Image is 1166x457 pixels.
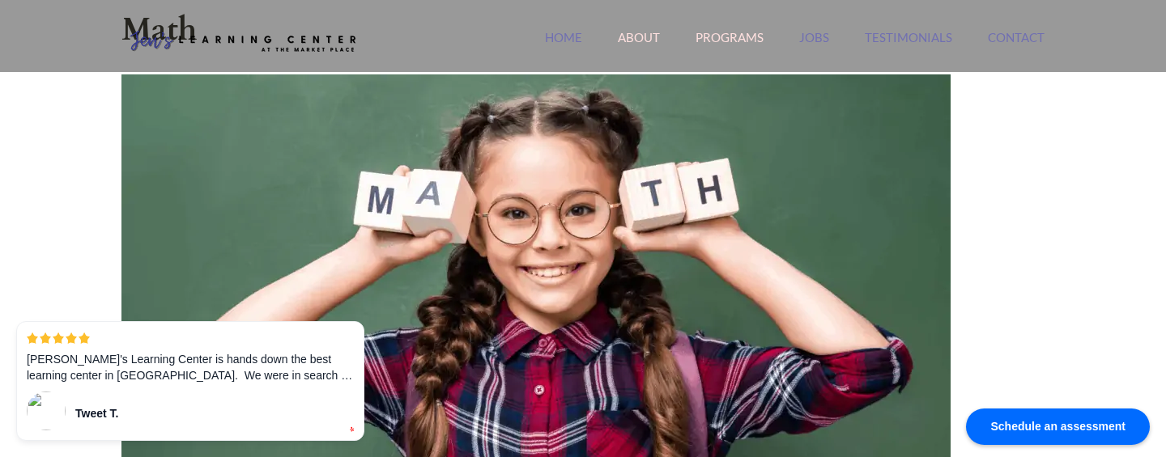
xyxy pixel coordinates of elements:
div: Tweet T. [75,405,330,421]
a: Home [545,30,582,65]
p: [PERSON_NAME]'s Learning Center is hands down the best learning center in [GEOGRAPHIC_DATA]. We w... [27,351,354,383]
a: Contact [988,30,1045,65]
a: Programs [696,30,764,65]
img: 60s.jpg [27,391,66,430]
a: About [618,30,660,65]
div: Schedule an assessment [966,408,1150,445]
a: Jobs [799,30,829,65]
img: Jen's Learning Center Logo Transparent [121,18,364,66]
a: Testimonials [865,30,952,65]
